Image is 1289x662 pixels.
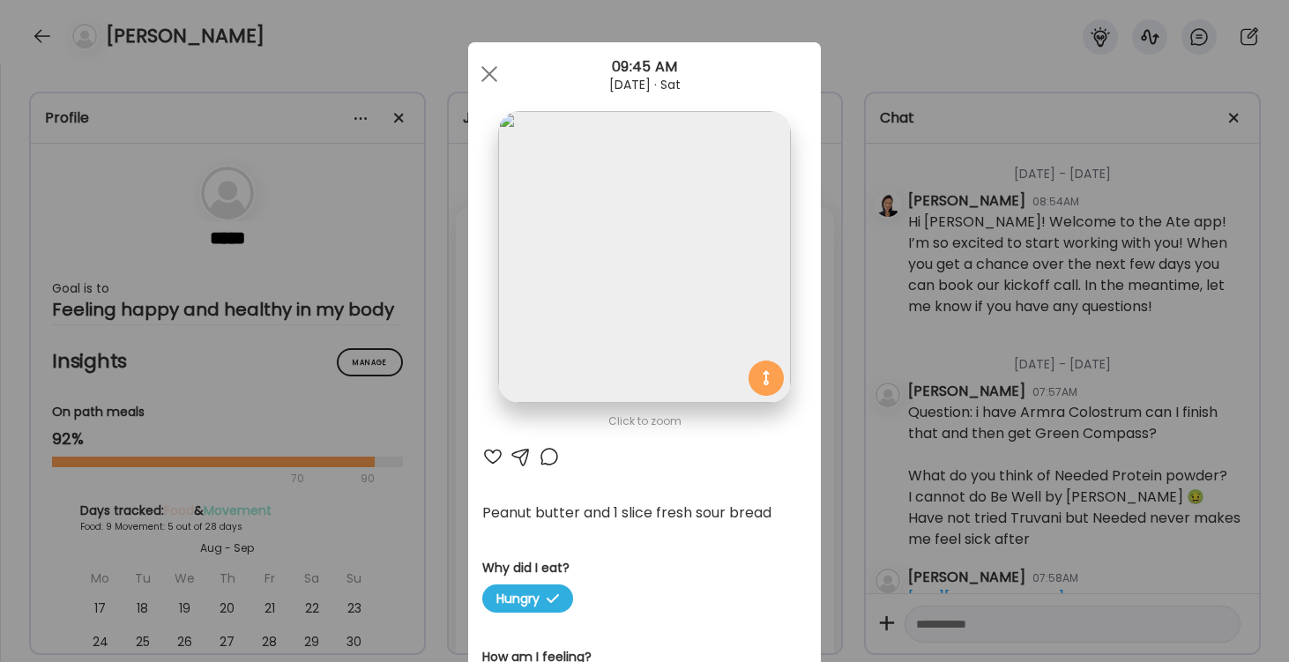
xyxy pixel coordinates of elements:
div: Peanut butter and 1 slice fresh sour bread [482,502,807,524]
div: [DATE] · Sat [468,78,821,92]
img: images%2Fmls5gikZwJfCZifiAnIYr4gr8zN2%2F36kGHlKgVD8NYv4KE3N8%2FSwuoIrY4vcI7fp6JefVL_1080 [498,111,790,403]
div: 09:45 AM [468,56,821,78]
div: Click to zoom [482,411,807,432]
span: Hungry [482,584,573,613]
h3: Why did I eat? [482,559,807,577]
